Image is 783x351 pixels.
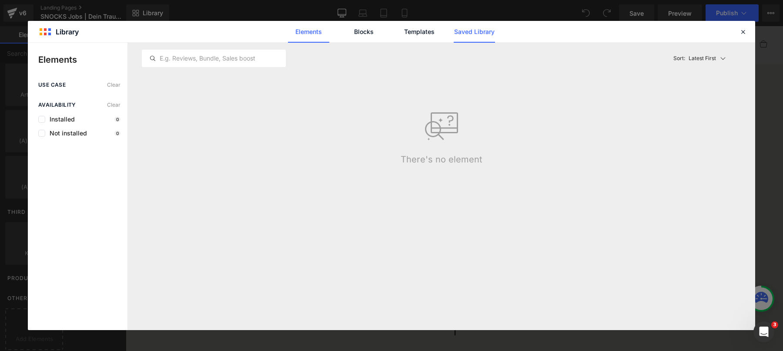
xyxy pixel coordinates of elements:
[114,117,120,122] p: 0
[343,21,385,43] a: Blocks
[363,135,423,147] a: Ich will mehr wissen.
[454,21,495,43] a: Saved Library
[216,127,442,147] span: Auch wir machen diese Sache mit den Cookies. Sie helfen uns dabei, unsere Seite geiler zu machen....
[107,82,120,88] span: Clear
[753,321,774,342] iframe: Intercom live chat
[401,154,482,165] p: There's no element
[670,50,742,67] button: Latest FirstSort:Latest First
[673,55,685,61] span: Sort:
[771,321,778,328] span: 3
[38,102,76,108] span: Availability
[689,54,716,62] p: Latest First
[114,131,120,136] p: 0
[45,130,87,137] span: Not installed
[274,176,387,198] button: allow cookies
[142,53,285,64] input: E.g. Reviews, Bundle, Sales boost...
[38,82,66,88] span: use case
[107,102,120,108] span: Clear
[288,21,329,43] a: Elements
[398,21,440,43] a: Templates
[45,116,75,123] span: Installed
[254,153,403,176] button: settings cookies
[38,53,127,66] p: Elements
